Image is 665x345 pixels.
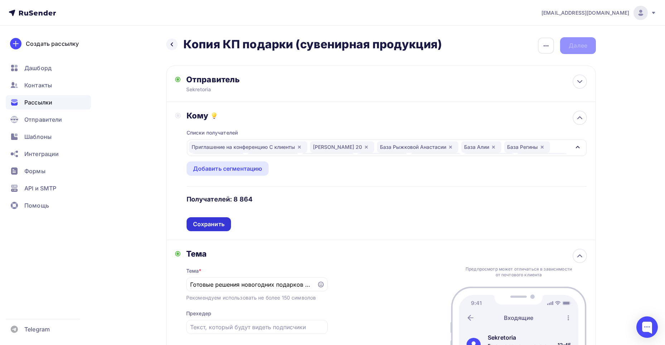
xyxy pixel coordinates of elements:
[183,37,442,52] h2: Копия КП подарки (сувенирная продукция)
[193,164,262,173] div: Добавить сегментацию
[187,195,253,204] h4: Получателей: 8 864
[410,153,461,164] div: Менеджеры 8
[187,111,587,121] div: Кому
[24,150,59,158] span: Интеграции
[192,153,244,164] div: Менеджеры 12
[24,132,52,141] span: Шаблоны
[464,153,514,164] div: Менеджеры 7
[189,141,307,153] div: Приглашение на конференцию С клиенты
[193,220,225,228] div: Сохранить
[247,153,299,164] div: Менеджеры 11
[6,130,91,144] a: Шаблоны
[517,153,567,164] div: Менеджеры 6
[24,184,56,193] span: API и SMTP
[24,167,45,175] span: Формы
[541,9,629,16] span: [EMAIL_ADDRESS][DOMAIN_NAME]
[461,141,501,153] div: База Алии
[6,95,91,110] a: Рассылки
[464,266,574,278] div: Предпросмотр может отличаться в зависимости от почтового клиента
[24,325,50,334] span: Telegram
[310,141,374,153] div: [PERSON_NAME] 20
[186,310,211,317] div: Прехедер
[187,139,587,156] button: Приглашение на конференцию С клиенты[PERSON_NAME] 20База Рыжковой АнастасииБаза АлииБаза РегиныМе...
[6,61,91,75] a: Дашборд
[186,294,316,301] div: Рекомендуем использовать не более 150 символов
[190,280,313,289] input: Укажите тему письма
[504,141,550,153] div: База Регины
[24,201,49,210] span: Помощь
[302,153,354,164] div: Менеджеры 10
[186,74,341,84] div: Отправитель
[377,141,458,153] div: База Рыжковой Анастасии
[6,164,91,178] a: Формы
[24,64,52,72] span: Дашборд
[186,86,326,93] div: Sekretoria
[26,39,79,48] div: Создать рассылку
[488,333,555,342] div: Sekretoria
[6,78,91,92] a: Контакты
[357,153,408,164] div: Менеджеры 9
[541,6,656,20] a: [EMAIL_ADDRESS][DOMAIN_NAME]
[24,98,52,107] span: Рассылки
[187,129,238,136] div: Списки получателей
[190,323,323,331] input: Текст, который будут видеть подписчики
[186,249,328,259] div: Тема
[186,267,202,274] div: Тема
[24,81,52,89] span: Контакты
[6,112,91,127] a: Отправители
[24,115,62,124] span: Отправители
